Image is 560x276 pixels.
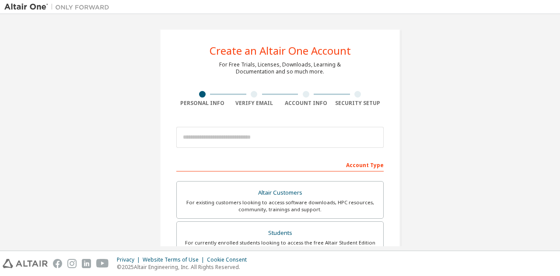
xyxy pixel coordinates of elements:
[182,187,378,199] div: Altair Customers
[210,45,351,56] div: Create an Altair One Account
[207,256,252,263] div: Cookie Consent
[143,256,207,263] div: Website Terms of Use
[228,100,280,107] div: Verify Email
[117,256,143,263] div: Privacy
[182,199,378,213] div: For existing customers looking to access software downloads, HPC resources, community, trainings ...
[67,259,77,268] img: instagram.svg
[176,157,384,171] div: Account Type
[182,239,378,253] div: For currently enrolled students looking to access the free Altair Student Edition bundle and all ...
[176,100,228,107] div: Personal Info
[4,3,114,11] img: Altair One
[117,263,252,271] p: © 2025 Altair Engineering, Inc. All Rights Reserved.
[96,259,109,268] img: youtube.svg
[182,227,378,239] div: Students
[332,100,384,107] div: Security Setup
[82,259,91,268] img: linkedin.svg
[3,259,48,268] img: altair_logo.svg
[280,100,332,107] div: Account Info
[53,259,62,268] img: facebook.svg
[219,61,341,75] div: For Free Trials, Licenses, Downloads, Learning & Documentation and so much more.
